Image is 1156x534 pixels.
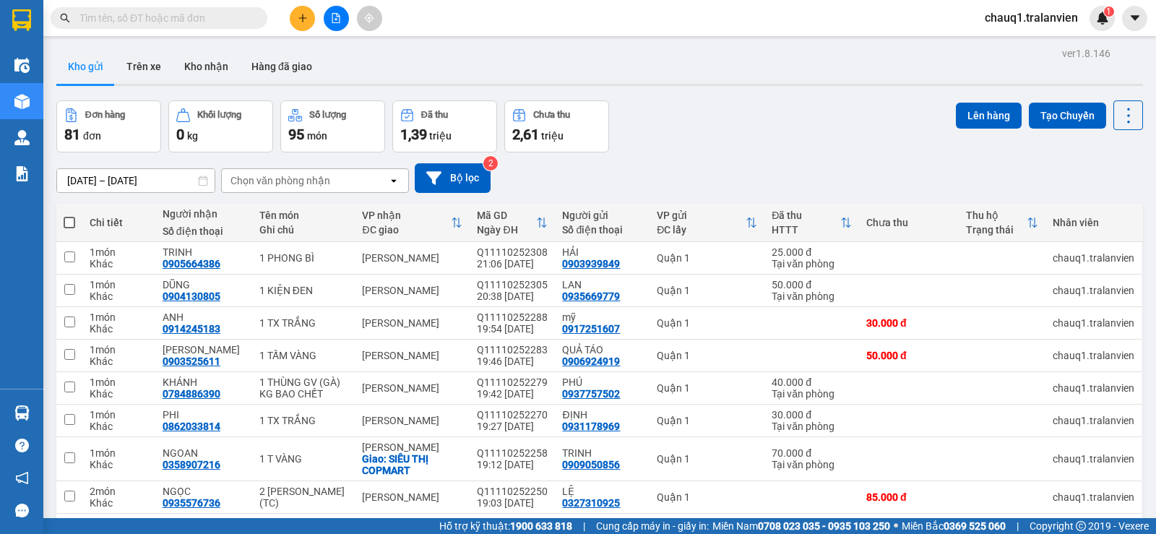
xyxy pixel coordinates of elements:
[562,518,642,530] div: HIỂU
[562,356,620,367] div: 0906924919
[477,258,548,270] div: 21:06 [DATE]
[163,323,220,335] div: 0914245183
[477,518,548,530] div: Q11110252246
[772,409,852,421] div: 30.000 đ
[1053,252,1134,264] div: chauq1.tralanvien
[959,204,1045,242] th: Toggle SortBy
[309,110,346,120] div: Số lượng
[90,421,148,432] div: Khác
[562,323,620,335] div: 0917251607
[163,208,245,220] div: Người nhận
[1106,7,1111,17] span: 1
[90,459,148,470] div: Khác
[657,453,757,465] div: Quận 1
[14,94,30,109] img: warehouse-icon
[541,130,564,142] span: triệu
[657,317,757,329] div: Quận 1
[477,497,548,509] div: 19:03 [DATE]
[562,344,642,356] div: QUẢ TÁO
[562,279,642,290] div: LAN
[176,126,184,143] span: 0
[956,103,1022,129] button: Lên hàng
[197,110,241,120] div: Khối lượng
[259,376,348,388] div: 1 THÙNG GV (GÀ)
[362,415,462,426] div: [PERSON_NAME]
[83,130,101,142] span: đơn
[1096,12,1109,25] img: icon-new-feature
[90,323,148,335] div: Khác
[362,350,462,361] div: [PERSON_NAME]
[657,350,757,361] div: Quận 1
[1129,12,1142,25] span: caret-down
[477,388,548,400] div: 19:42 [DATE]
[362,491,462,503] div: [PERSON_NAME]
[894,523,898,529] span: ⚪️
[966,224,1027,236] div: Trạng thái
[562,376,642,388] div: PHÚ
[1053,415,1134,426] div: chauq1.tralanvien
[15,439,29,452] span: question-circle
[15,504,29,517] span: message
[1053,317,1134,329] div: chauq1.tralanvien
[163,421,220,432] div: 0862033814
[562,311,642,323] div: mỹ
[15,471,29,485] span: notification
[14,405,30,421] img: warehouse-icon
[772,258,852,270] div: Tại văn phòng
[259,453,348,465] div: 1 T VÀNG
[307,130,327,142] span: món
[14,130,30,145] img: warehouse-icon
[240,49,324,84] button: Hàng đã giao
[280,100,385,152] button: Số lượng95món
[657,491,757,503] div: Quận 1
[259,210,348,221] div: Tên món
[772,224,840,236] div: HTTT
[364,13,374,23] span: aim
[657,210,746,221] div: VP gửi
[259,415,348,426] div: 1 TX TRẮNG
[357,6,382,31] button: aim
[1053,453,1134,465] div: chauq1.tralanvien
[57,169,215,192] input: Select a date range.
[173,49,240,84] button: Kho nhận
[90,217,148,228] div: Chi tiết
[421,110,448,120] div: Đã thu
[163,376,245,388] div: KHÁNH
[362,442,462,453] div: [PERSON_NAME]
[866,491,952,503] div: 85.000 đ
[288,126,304,143] span: 95
[562,497,620,509] div: 0327310925
[772,246,852,258] div: 25.000 đ
[90,497,148,509] div: Khác
[90,246,148,258] div: 1 món
[163,279,245,290] div: DŨNG
[562,459,620,470] div: 0909050856
[1053,382,1134,394] div: chauq1.tralanvien
[477,486,548,497] div: Q11110252250
[362,224,451,236] div: ĐC giao
[772,279,852,290] div: 50.000 đ
[712,518,890,534] span: Miền Nam
[259,285,348,296] div: 1 KIỆN ĐEN
[56,100,161,152] button: Đơn hàng81đơn
[163,258,220,270] div: 0905664386
[1053,491,1134,503] div: chauq1.tralanvien
[657,285,757,296] div: Quận 1
[362,210,451,221] div: VP nhận
[362,453,462,476] div: Giao: SIÊU THỊ COPMART
[477,290,548,302] div: 20:38 [DATE]
[562,258,620,270] div: 0903939849
[439,518,572,534] span: Hỗ trợ kỹ thuật:
[512,126,539,143] span: 2,61
[562,447,642,459] div: TRINH
[168,100,273,152] button: Khối lượng0kg
[79,10,250,26] input: Tìm tên, số ĐT hoặc mã đơn
[772,421,852,432] div: Tại văn phòng
[90,290,148,302] div: Khác
[772,459,852,470] div: Tại văn phòng
[562,421,620,432] div: 0931178969
[477,311,548,323] div: Q11110252288
[12,9,31,31] img: logo-vxr
[163,486,245,497] div: NGỌC
[477,421,548,432] div: 19:27 [DATE]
